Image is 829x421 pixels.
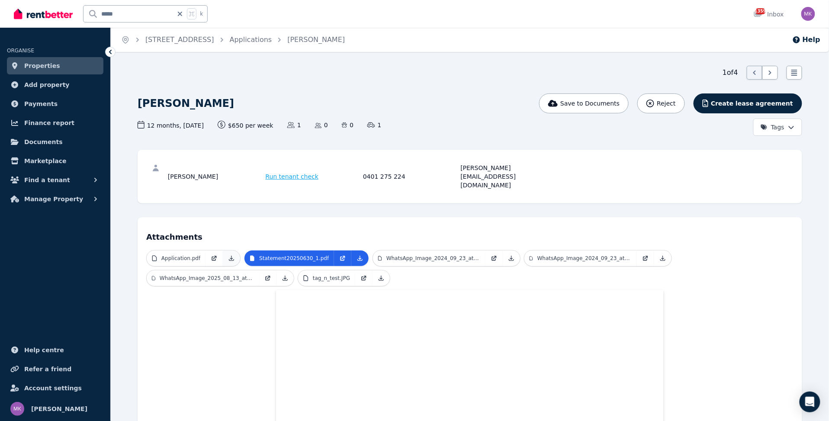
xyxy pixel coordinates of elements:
a: Statement20250630_1.pdf [244,251,334,266]
div: [PERSON_NAME] [168,164,263,190]
div: Inbox [754,10,784,19]
span: k [200,10,203,17]
img: RentBetter [14,7,73,20]
a: Download Attachment [373,270,390,286]
span: 1 [367,121,381,129]
div: [PERSON_NAME][EMAIL_ADDRESS][DOMAIN_NAME] [461,164,556,190]
a: WhatsApp_Image_2024_09_23_at_08.13.22_1.jpeg [524,251,637,266]
span: Documents [24,137,63,147]
img: Maor Kirsner [10,402,24,416]
span: 1359 [755,8,766,14]
div: 0401 275 224 [363,164,458,190]
a: Properties [7,57,103,74]
span: Manage Property [24,194,83,204]
span: Find a tenant [24,175,70,185]
div: Open Intercom Messenger [800,392,820,412]
span: Refer a friend [24,364,71,374]
a: Payments [7,95,103,112]
span: Tags [761,123,784,132]
a: Open in new Tab [334,251,351,266]
a: Add property [7,76,103,93]
p: WhatsApp_Image_2024_09_23_at_08.13.22_1.jpeg [537,255,632,262]
button: Tags [753,119,802,136]
a: Help centre [7,341,103,359]
span: Save to Documents [560,99,620,108]
span: Reject [657,99,675,108]
a: Download Attachment [654,251,672,266]
a: [PERSON_NAME] [287,35,345,44]
a: Applications [230,35,272,44]
button: Create lease agreement [694,93,802,113]
span: 0 [315,121,328,129]
span: [PERSON_NAME] [31,404,87,414]
a: Documents [7,133,103,151]
a: Open in new Tab [355,270,373,286]
a: Marketplace [7,152,103,170]
span: 1 of 4 [723,67,738,78]
span: 0 [342,121,353,129]
nav: Breadcrumb [111,28,355,52]
span: Add property [24,80,70,90]
a: Download Attachment [223,251,240,266]
h4: Attachments [146,226,794,243]
a: Refer a friend [7,360,103,378]
img: Maor Kirsner [801,7,815,21]
a: Finance report [7,114,103,132]
span: Payments [24,99,58,109]
h1: [PERSON_NAME] [138,96,234,110]
a: Open in new Tab [485,251,503,266]
a: Open in new Tab [637,251,654,266]
span: Run tenant check [266,172,319,181]
a: WhatsApp_Image_2025_08_13_at_15.17.50.jpeg [147,270,259,286]
span: Help centre [24,345,64,355]
a: Application.pdf [147,251,206,266]
span: $650 per week [218,121,273,130]
p: tag_n_test.JPG [313,275,350,282]
button: Save to Documents [539,93,629,113]
p: WhatsApp_Image_2024_09_23_at_[DATE].jpeg [386,255,481,262]
button: Manage Property [7,190,103,208]
a: Download Attachment [503,251,520,266]
a: Open in new Tab [259,270,276,286]
a: Download Attachment [351,251,369,266]
a: Download Attachment [276,270,294,286]
p: Statement20250630_1.pdf [259,255,329,262]
span: Create lease agreement [711,99,793,108]
button: Help [792,35,820,45]
button: Reject [637,93,684,113]
a: tag_n_test.JPG [298,270,355,286]
span: Account settings [24,383,82,393]
span: ORGANISE [7,48,34,54]
span: 12 months , [DATE] [138,121,204,130]
a: Account settings [7,379,103,397]
span: Properties [24,61,60,71]
span: 1 [287,121,301,129]
a: Open in new Tab [206,251,223,266]
p: Application.pdf [161,255,200,262]
a: [STREET_ADDRESS] [145,35,214,44]
span: Marketplace [24,156,66,166]
p: WhatsApp_Image_2025_08_13_at_15.17.50.jpeg [160,275,254,282]
span: Finance report [24,118,74,128]
button: Find a tenant [7,171,103,189]
a: WhatsApp_Image_2024_09_23_at_[DATE].jpeg [373,251,485,266]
